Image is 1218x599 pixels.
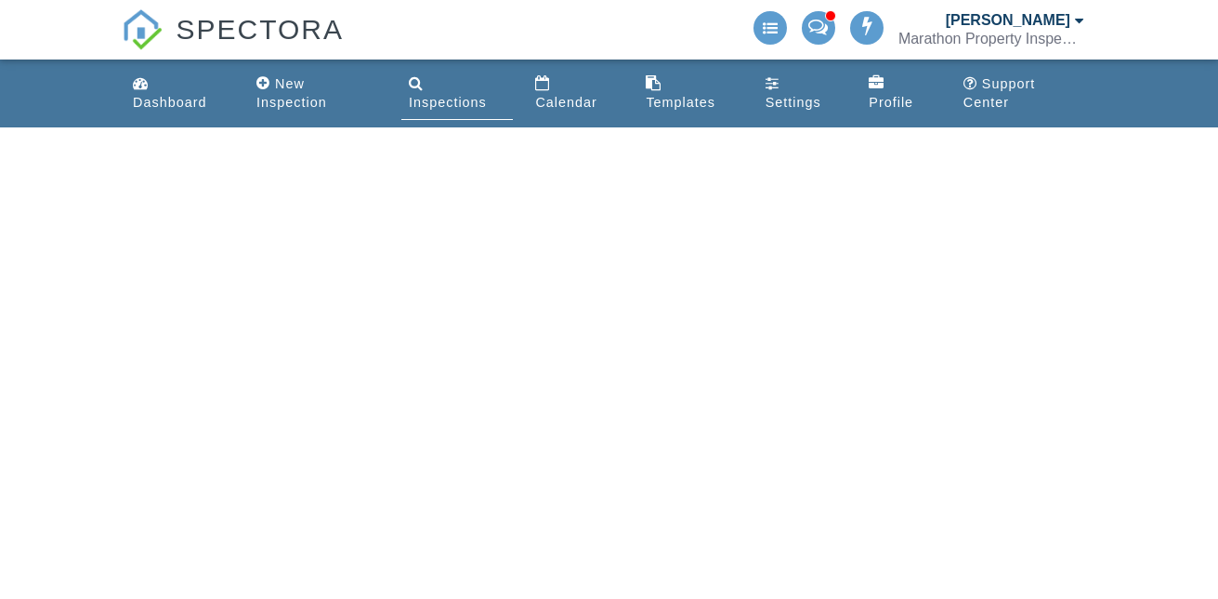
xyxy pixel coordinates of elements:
[963,76,1035,110] div: Support Center
[946,11,1070,30] div: [PERSON_NAME]
[898,30,1084,48] div: Marathon Property Inspectors
[956,67,1093,120] a: Support Center
[528,67,623,120] a: Calendar
[766,95,821,110] div: Settings
[125,67,234,120] a: Dashboard
[256,76,327,110] div: New Inspection
[758,67,847,120] a: Settings
[869,95,913,110] div: Profile
[122,28,344,62] a: SPECTORA
[249,67,386,120] a: New Inspection
[133,95,206,110] div: Dashboard
[122,9,163,50] img: The Best Home Inspection Software - Spectora
[861,67,941,120] a: Profile
[401,67,513,120] a: Inspections
[177,9,345,48] span: SPECTORA
[409,95,487,110] div: Inspections
[638,67,742,120] a: Templates
[535,95,596,110] div: Calendar
[646,95,715,110] div: Templates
